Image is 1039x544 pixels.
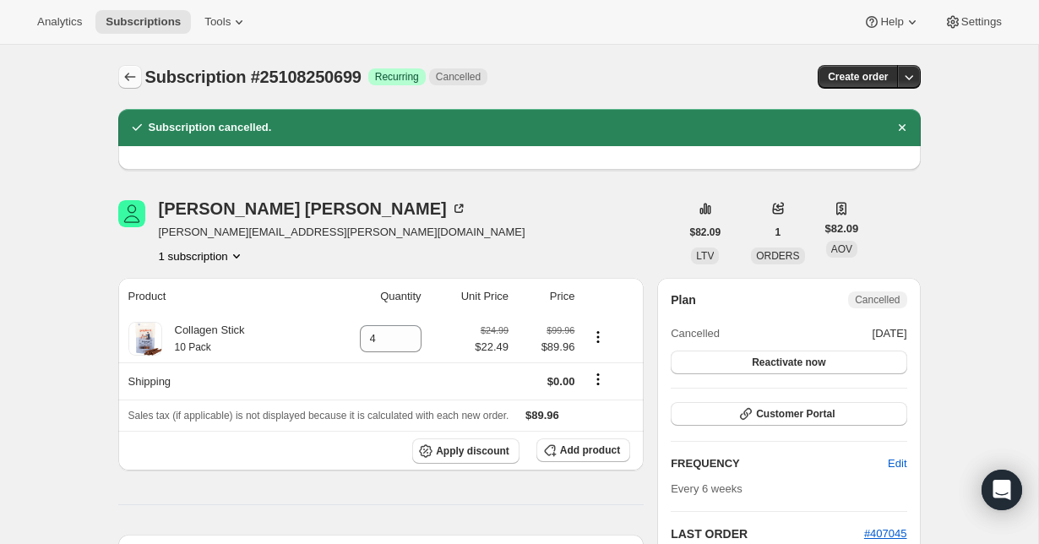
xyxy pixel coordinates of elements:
[27,10,92,34] button: Analytics
[765,220,791,244] button: 1
[118,278,318,315] th: Product
[825,220,859,237] span: $82.09
[880,15,903,29] span: Help
[118,362,318,400] th: Shipping
[159,224,525,241] span: [PERSON_NAME][EMAIL_ADDRESS][PERSON_NAME][DOMAIN_NAME]
[828,70,888,84] span: Create order
[671,291,696,308] h2: Plan
[982,470,1022,510] div: Open Intercom Messenger
[853,10,930,34] button: Help
[375,70,419,84] span: Recurring
[159,248,245,264] button: Product actions
[671,525,864,542] h2: LAST ORDER
[204,15,231,29] span: Tools
[671,351,906,374] button: Reactivate now
[855,293,900,307] span: Cancelled
[671,325,720,342] span: Cancelled
[95,10,191,34] button: Subscriptions
[547,375,575,388] span: $0.00
[145,68,362,86] span: Subscription #25108250699
[756,250,799,262] span: ORDERS
[890,116,914,139] button: Dismiss notification
[514,278,579,315] th: Price
[412,438,519,464] button: Apply discount
[128,322,162,356] img: product img
[696,250,714,262] span: LTV
[752,356,825,369] span: Reactivate now
[175,341,211,353] small: 10 Pack
[934,10,1012,34] button: Settings
[159,200,467,217] div: [PERSON_NAME] [PERSON_NAME]
[560,443,620,457] span: Add product
[427,278,514,315] th: Unit Price
[873,325,907,342] span: [DATE]
[128,410,509,422] span: Sales tax (if applicable) is not displayed because it is calculated with each new order.
[888,455,906,472] span: Edit
[671,482,743,495] span: Every 6 weeks
[818,65,898,89] button: Create order
[831,243,852,255] span: AOV
[547,325,574,335] small: $99.96
[475,339,509,356] span: $22.49
[775,226,781,239] span: 1
[536,438,630,462] button: Add product
[525,409,559,422] span: $89.96
[519,339,574,356] span: $89.96
[118,200,145,227] span: Brian Guarino
[585,370,612,389] button: Shipping actions
[481,325,509,335] small: $24.99
[37,15,82,29] span: Analytics
[149,119,272,136] h2: Subscription cancelled.
[585,328,612,346] button: Product actions
[436,444,509,458] span: Apply discount
[864,525,907,542] button: #407045
[680,220,732,244] button: $82.09
[878,450,917,477] button: Edit
[118,65,142,89] button: Subscriptions
[961,15,1002,29] span: Settings
[690,226,721,239] span: $82.09
[436,70,481,84] span: Cancelled
[162,322,245,356] div: Collagen Stick
[318,278,427,315] th: Quantity
[194,10,258,34] button: Tools
[864,527,907,540] a: #407045
[671,402,906,426] button: Customer Portal
[756,407,835,421] span: Customer Portal
[106,15,181,29] span: Subscriptions
[671,455,888,472] h2: FREQUENCY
